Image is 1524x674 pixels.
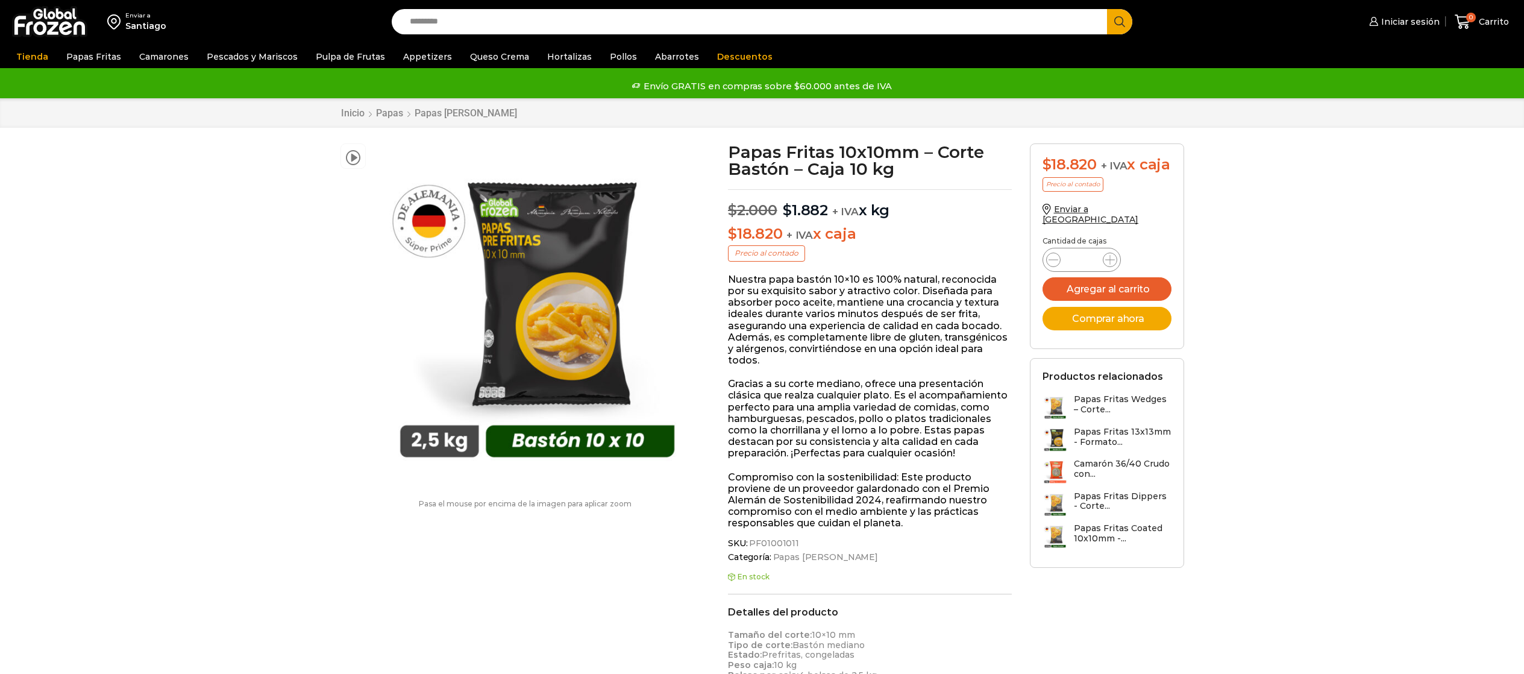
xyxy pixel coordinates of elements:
h2: Detalles del producto [728,606,1012,618]
strong: Estado: [728,649,762,660]
strong: Tipo de corte: [728,640,792,650]
h3: Papas Fritas Dippers - Corte... [1074,491,1171,512]
div: x caja [1043,156,1171,174]
button: Agregar al carrito [1043,277,1171,301]
span: $ [1043,156,1052,173]
div: Santiago [125,20,166,32]
img: 10x10 [372,143,703,474]
input: Product quantity [1070,251,1093,268]
h3: Camarón 36/40 Crudo con... [1074,459,1171,479]
a: Appetizers [397,45,458,68]
a: Iniciar sesión [1366,10,1440,34]
h3: Papas Fritas Wedges – Corte... [1074,394,1171,415]
span: 0 [1466,13,1476,22]
h2: Productos relacionados [1043,371,1163,382]
span: $ [728,201,737,219]
h3: Papas Fritas Coated 10x10mm -... [1074,523,1171,544]
nav: Breadcrumb [340,107,518,119]
img: address-field-icon.svg [107,11,125,32]
span: + IVA [1101,160,1127,172]
a: Queso Crema [464,45,535,68]
bdi: 18.820 [728,225,782,242]
strong: Peso caja: [728,660,774,670]
a: Camarón 36/40 Crudo con... [1043,459,1171,485]
bdi: 18.820 [1043,156,1097,173]
a: Papas Fritas Coated 10x10mm -... [1043,523,1171,549]
span: SKU: [728,538,1012,549]
p: Gracias a su corte mediano, ofrece una presentación clásica que realza cualquier plato. Es el aco... [728,378,1012,459]
p: Precio al contado [728,245,805,261]
bdi: 1.882 [783,201,828,219]
h1: Papas Fritas 10x10mm – Corte Bastón – Caja 10 kg [728,143,1012,177]
a: 0 Carrito [1452,8,1512,36]
p: En stock [728,573,1012,581]
button: Comprar ahora [1043,307,1171,330]
p: Pasa el mouse por encima de la imagen para aplicar zoom [340,500,710,508]
span: Categoría: [728,552,1012,562]
a: Camarones [133,45,195,68]
a: Papas [PERSON_NAME] [414,107,518,119]
a: Papas Fritas Dippers - Corte... [1043,491,1171,517]
a: Papas Fritas [60,45,127,68]
a: Papas [375,107,404,119]
span: Carrito [1476,16,1509,28]
a: Tienda [10,45,54,68]
a: Pollos [604,45,643,68]
p: Compromiso con la sostenibilidad: Este producto proviene de un proveedor galardonado con el Premi... [728,471,1012,529]
bdi: 2.000 [728,201,777,219]
h3: Papas Fritas 13x13mm - Formato... [1074,427,1171,447]
button: Search button [1107,9,1132,34]
span: PF01001011 [747,538,799,549]
a: Pulpa de Frutas [310,45,391,68]
span: + IVA [832,206,859,218]
span: $ [728,225,737,242]
a: Hortalizas [541,45,598,68]
strong: Tamaño del corte: [728,629,812,640]
p: Nuestra papa bastón 10×10 es 100% natural, reconocida por su exquisito sabor y atractivo color. D... [728,274,1012,367]
p: Cantidad de cajas [1043,237,1171,245]
span: Iniciar sesión [1378,16,1440,28]
a: Pescados y Mariscos [201,45,304,68]
a: Descuentos [711,45,779,68]
a: Inicio [340,107,365,119]
p: Precio al contado [1043,177,1103,192]
a: Papas Fritas 13x13mm - Formato... [1043,427,1171,453]
span: $ [783,201,792,219]
div: Enviar a [125,11,166,20]
a: Papas [PERSON_NAME] [771,552,878,562]
span: + IVA [786,229,813,241]
a: Papas Fritas Wedges – Corte... [1043,394,1171,420]
p: x kg [728,189,1012,219]
a: Enviar a [GEOGRAPHIC_DATA] [1043,204,1139,225]
a: Abarrotes [649,45,705,68]
p: x caja [728,225,1012,243]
